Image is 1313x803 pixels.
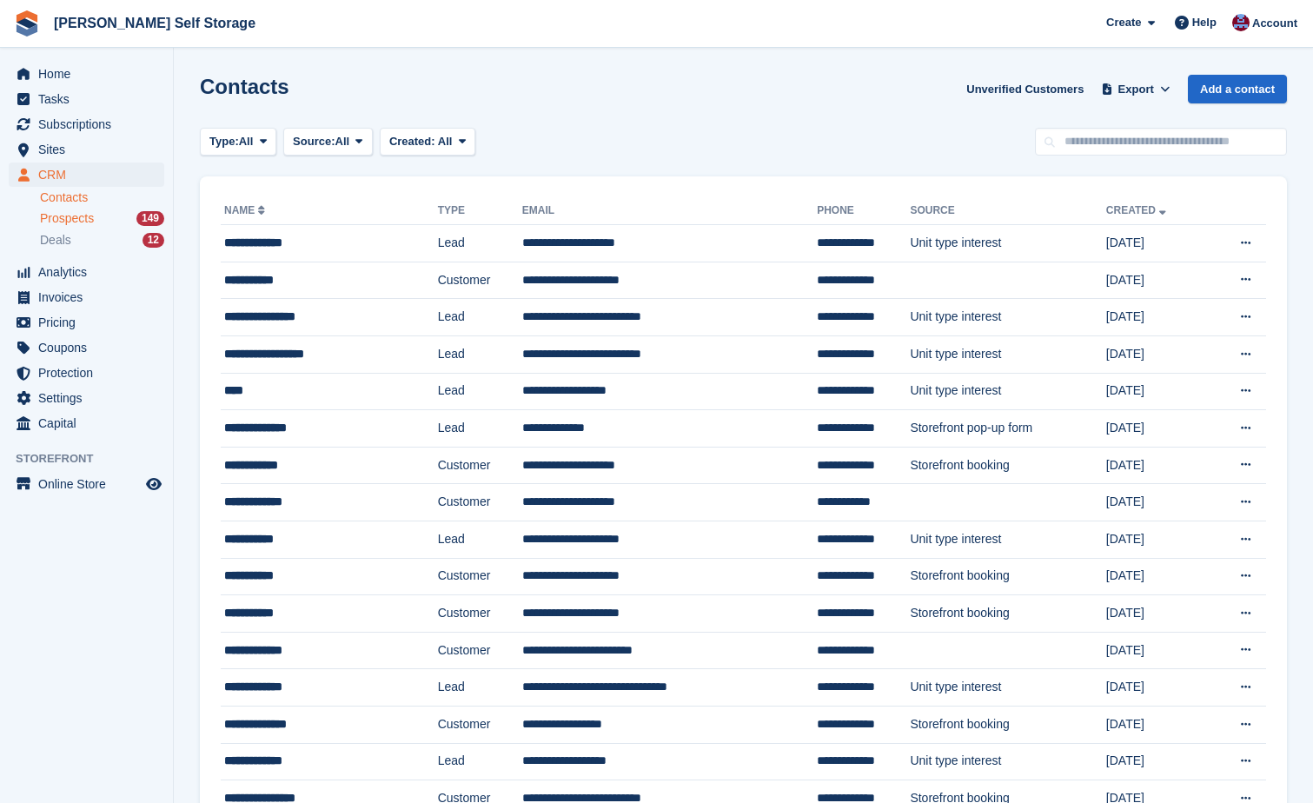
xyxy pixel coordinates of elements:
[239,133,254,150] span: All
[1106,225,1208,262] td: [DATE]
[293,133,335,150] span: Source:
[1106,521,1208,558] td: [DATE]
[9,310,164,335] a: menu
[438,225,522,262] td: Lead
[9,87,164,111] a: menu
[136,211,164,226] div: 149
[910,299,1105,336] td: Unit type interest
[522,197,817,225] th: Email
[38,386,143,410] span: Settings
[438,335,522,373] td: Lead
[910,669,1105,707] td: Unit type interest
[38,137,143,162] span: Sites
[1106,14,1141,31] span: Create
[38,87,143,111] span: Tasks
[438,135,453,148] span: All
[38,285,143,309] span: Invoices
[40,232,71,249] span: Deals
[438,299,522,336] td: Lead
[40,209,164,228] a: Prospects 149
[335,133,350,150] span: All
[438,743,522,780] td: Lead
[1188,75,1287,103] a: Add a contact
[1106,484,1208,521] td: [DATE]
[959,75,1091,103] a: Unverified Customers
[38,260,143,284] span: Analytics
[9,361,164,385] a: menu
[9,386,164,410] a: menu
[1106,558,1208,595] td: [DATE]
[910,595,1105,633] td: Storefront booking
[438,410,522,448] td: Lead
[1097,75,1174,103] button: Export
[1106,262,1208,299] td: [DATE]
[40,231,164,249] a: Deals 12
[438,262,522,299] td: Customer
[9,260,164,284] a: menu
[38,472,143,496] span: Online Store
[1192,14,1217,31] span: Help
[438,669,522,707] td: Lead
[817,197,910,225] th: Phone
[1106,632,1208,669] td: [DATE]
[438,484,522,521] td: Customer
[143,474,164,494] a: Preview store
[910,521,1105,558] td: Unit type interest
[910,558,1105,595] td: Storefront booking
[1106,410,1208,448] td: [DATE]
[224,204,269,216] a: Name
[910,373,1105,410] td: Unit type interest
[1106,204,1170,216] a: Created
[1106,299,1208,336] td: [DATE]
[1252,15,1297,32] span: Account
[9,137,164,162] a: menu
[9,411,164,435] a: menu
[910,743,1105,780] td: Unit type interest
[283,128,373,156] button: Source: All
[438,558,522,595] td: Customer
[438,595,522,633] td: Customer
[9,62,164,86] a: menu
[9,285,164,309] a: menu
[389,135,435,148] span: Created:
[200,128,276,156] button: Type: All
[1106,373,1208,410] td: [DATE]
[38,163,143,187] span: CRM
[9,472,164,496] a: menu
[1106,595,1208,633] td: [DATE]
[910,410,1105,448] td: Storefront pop-up form
[40,189,164,206] a: Contacts
[910,335,1105,373] td: Unit type interest
[38,310,143,335] span: Pricing
[9,163,164,187] a: menu
[209,133,239,150] span: Type:
[438,447,522,484] td: Customer
[1106,706,1208,743] td: [DATE]
[47,9,262,37] a: [PERSON_NAME] Self Storage
[438,197,522,225] th: Type
[38,112,143,136] span: Subscriptions
[1106,669,1208,707] td: [DATE]
[38,335,143,360] span: Coupons
[1232,14,1250,31] img: Tracy Bailey
[438,521,522,558] td: Lead
[910,706,1105,743] td: Storefront booking
[1118,81,1154,98] span: Export
[38,411,143,435] span: Capital
[40,210,94,227] span: Prospects
[16,450,173,468] span: Storefront
[38,361,143,385] span: Protection
[1106,447,1208,484] td: [DATE]
[1106,335,1208,373] td: [DATE]
[910,225,1105,262] td: Unit type interest
[438,373,522,410] td: Lead
[438,706,522,743] td: Customer
[143,233,164,248] div: 12
[438,632,522,669] td: Customer
[1106,743,1208,780] td: [DATE]
[9,112,164,136] a: menu
[380,128,475,156] button: Created: All
[14,10,40,36] img: stora-icon-8386f47178a22dfd0bd8f6a31ec36ba5ce8667c1dd55bd0f319d3a0aa187defe.svg
[9,335,164,360] a: menu
[200,75,289,98] h1: Contacts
